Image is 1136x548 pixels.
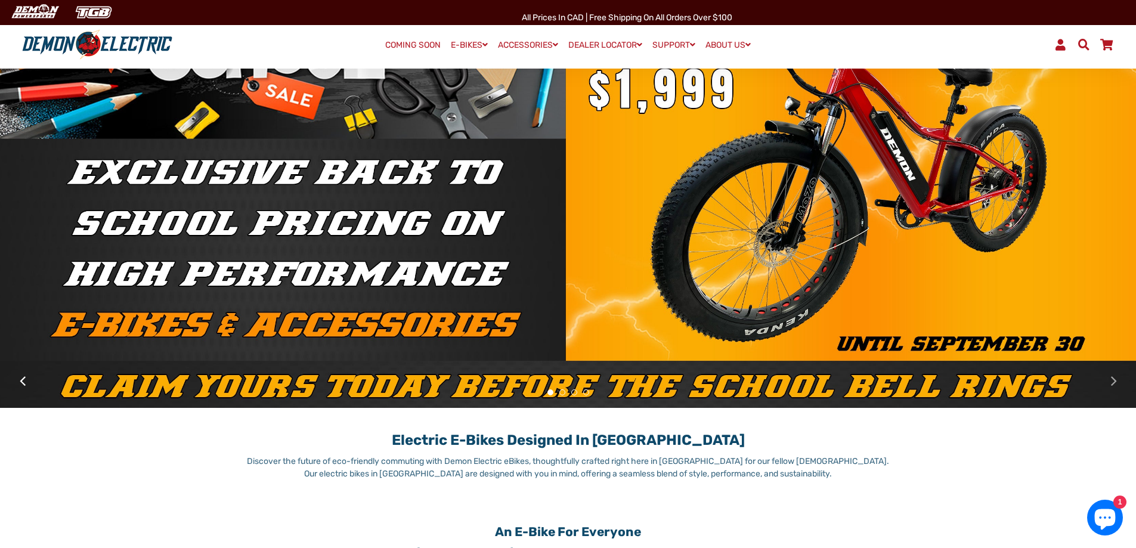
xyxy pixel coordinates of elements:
a: DEALER LOCATOR [564,36,646,54]
img: Demon Electric [6,2,63,22]
a: E-BIKES [447,36,492,54]
inbox-online-store-chat: Shopify online store chat [1084,500,1126,538]
button: 1 of 4 [547,389,553,395]
span: All Prices in CAD | Free shipping on all orders over $100 [522,13,732,23]
p: Discover the future of eco-friendly commuting with Demon Electric eBikes, thoughtfully crafted ri... [243,455,893,480]
button: 4 of 4 [583,389,589,395]
a: ACCESSORIES [494,36,562,54]
img: TGB Canada [69,2,118,22]
a: SUPPORT [648,36,699,54]
h1: Electric E-Bikes Designed in [GEOGRAPHIC_DATA] [243,420,893,449]
button: 3 of 4 [571,389,577,395]
button: 2 of 4 [559,389,565,395]
a: ABOUT US [701,36,755,54]
img: Demon Electric logo [18,29,177,60]
a: COMING SOON [381,37,445,54]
